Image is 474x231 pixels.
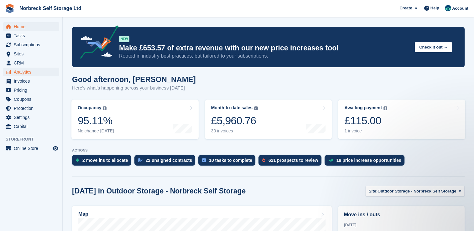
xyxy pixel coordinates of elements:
[3,113,59,122] a: menu
[211,105,253,110] div: Month-to-date sales
[78,211,88,217] h2: Map
[138,158,143,162] img: contract_signature_icon-13c848040528278c33f63329250d36e43548de30e8caae1d1a13099fd9432cc5.svg
[78,114,114,127] div: 95.11%
[119,44,410,53] p: Make £653.57 of extra revenue with our new price increases tool
[3,144,59,153] a: menu
[3,31,59,40] a: menu
[14,59,51,67] span: CRM
[72,85,196,92] p: Here's what's happening across your business [DATE]
[14,86,51,95] span: Pricing
[254,106,258,110] img: icon-info-grey-7440780725fd019a000dd9b08b2336e03edf1995a4989e88bcd33f0948082b44.svg
[3,77,59,85] a: menu
[78,105,101,110] div: Occupancy
[336,158,401,163] div: 19 price increase opportunities
[146,158,192,163] div: 22 unsigned contracts
[338,100,465,139] a: Awaiting payment £115.00 1 invoice
[258,155,325,169] a: 621 prospects to review
[325,155,408,169] a: 19 price increase opportunities
[119,53,410,59] p: Rooted in industry best practices, but tailored to your subscriptions.
[209,158,252,163] div: 10 tasks to complete
[6,136,62,142] span: Storefront
[14,95,51,104] span: Coupons
[262,158,265,162] img: prospect-51fa495bee0391a8d652442698ab0144808aea92771e9ea1ae160a38d050c398.svg
[72,148,465,152] p: ACTIONS
[82,158,128,163] div: 2 move ins to allocate
[205,100,332,139] a: Month-to-date sales £5,960.76 30 invoices
[3,122,59,131] a: menu
[344,128,387,134] div: 1 invoice
[14,104,51,113] span: Protection
[202,158,206,162] img: task-75834270c22a3079a89374b754ae025e5fb1db73e45f91037f5363f120a921f8.svg
[378,188,456,194] span: Outdoor Storage - Norbreck Self Storage
[211,128,258,134] div: 30 invoices
[399,5,412,11] span: Create
[430,5,439,11] span: Help
[198,155,258,169] a: 10 tasks to complete
[3,104,59,113] a: menu
[14,122,51,131] span: Capital
[78,128,114,134] div: No change [DATE]
[328,159,333,162] img: price_increase_opportunities-93ffe204e8149a01c8c9dc8f82e8f89637d9d84a8eef4429ea346261dce0b2c0.svg
[3,86,59,95] a: menu
[14,68,51,76] span: Analytics
[14,77,51,85] span: Invoices
[268,158,318,163] div: 621 prospects to review
[445,5,451,11] img: Sally King
[344,114,387,127] div: £115.00
[3,49,59,58] a: menu
[344,222,459,228] div: [DATE]
[344,211,459,218] h2: Move ins / outs
[3,22,59,31] a: menu
[3,59,59,67] a: menu
[3,68,59,76] a: menu
[14,31,51,40] span: Tasks
[344,105,382,110] div: Awaiting payment
[3,95,59,104] a: menu
[14,40,51,49] span: Subscriptions
[415,42,452,52] button: Check it out →
[75,25,119,61] img: price-adjustments-announcement-icon-8257ccfd72463d97f412b2fc003d46551f7dbcb40ab6d574587a9cd5c0d94...
[103,106,107,110] img: icon-info-grey-7440780725fd019a000dd9b08b2336e03edf1995a4989e88bcd33f0948082b44.svg
[119,36,129,42] div: NEW
[211,114,258,127] div: £5,960.76
[365,186,465,196] button: Site: Outdoor Storage - Norbreck Self Storage
[76,158,79,162] img: move_ins_to_allocate_icon-fdf77a2bb77ea45bf5b3d319d69a93e2d87916cf1d5bf7949dd705db3b84f3ca.svg
[52,145,59,152] a: Preview store
[452,5,468,12] span: Account
[71,100,199,139] a: Occupancy 95.11% No change [DATE]
[72,75,196,84] h1: Good afternoon, [PERSON_NAME]
[17,3,84,13] a: Norbreck Self Storage Ltd
[72,155,134,169] a: 2 move ins to allocate
[5,4,14,13] img: stora-icon-8386f47178a22dfd0bd8f6a31ec36ba5ce8667c1dd55bd0f319d3a0aa187defe.svg
[72,187,246,195] h2: [DATE] in Outdoor Storage - Norbreck Self Storage
[14,49,51,58] span: Sites
[383,106,387,110] img: icon-info-grey-7440780725fd019a000dd9b08b2336e03edf1995a4989e88bcd33f0948082b44.svg
[134,155,199,169] a: 22 unsigned contracts
[14,113,51,122] span: Settings
[14,144,51,153] span: Online Store
[369,188,378,194] span: Site:
[14,22,51,31] span: Home
[3,40,59,49] a: menu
